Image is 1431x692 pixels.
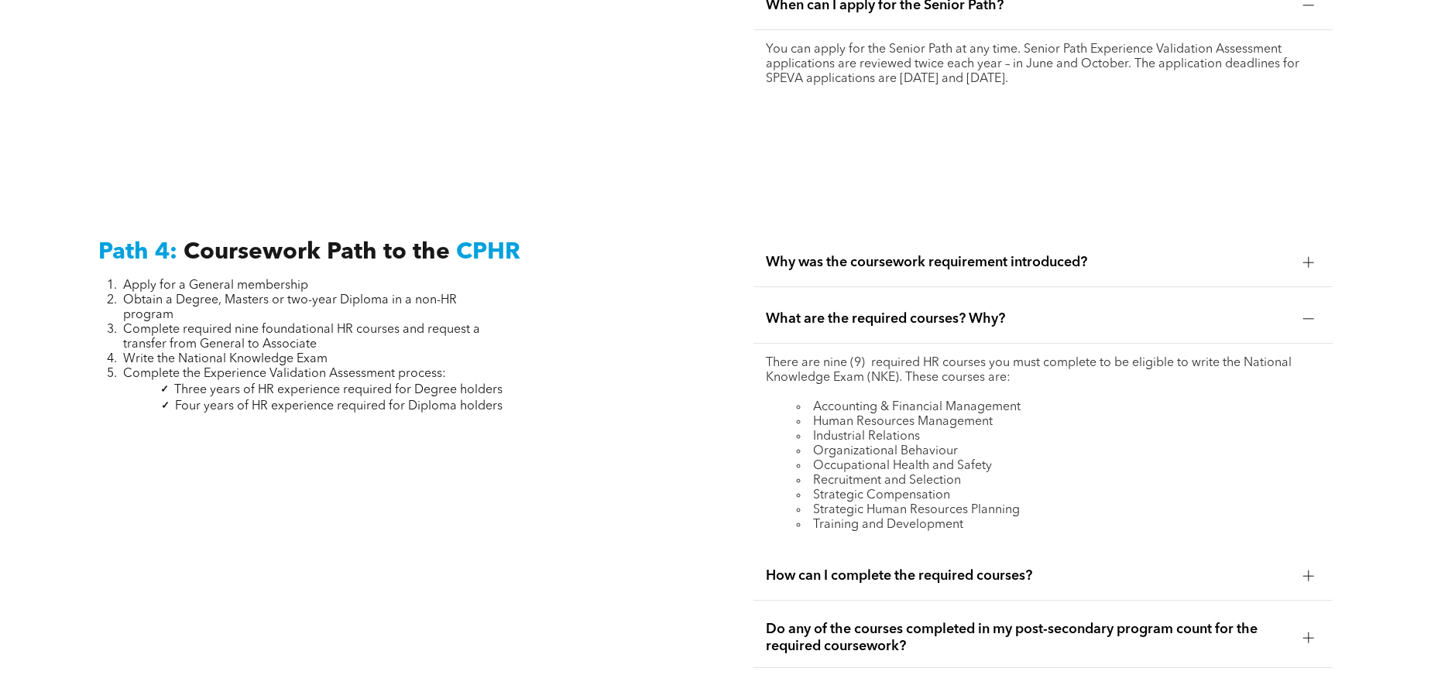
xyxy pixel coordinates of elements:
[797,474,1321,488] li: Recruitment and Selection
[456,241,520,264] span: CPHR
[123,324,480,351] span: Complete required nine foundational HR courses and request a transfer from General to Associate
[123,279,308,292] span: Apply for a General membership
[766,310,1292,327] span: What are the required courses? Why?
[766,621,1292,655] span: Do any of the courses completed in my post-secondary program count for the required coursework?
[797,518,1321,533] li: Training and Development
[766,567,1292,584] span: How can I complete the required courses?
[797,444,1321,459] li: Organizational Behaviour
[123,368,446,380] span: Complete the Experience Validation Assessment process:
[797,459,1321,474] li: Occupational Health and Safety
[797,430,1321,444] li: Industrial Relations
[174,384,503,396] span: Three years of HR experience required for Degree holders
[184,241,450,264] span: Coursework Path to the
[123,353,328,365] span: Write the National Knowledge Exam
[797,503,1321,518] li: Strategic Human Resources Planning
[766,356,1321,385] p: There are nine (9) required HR courses you must complete to be eligible to write the National Kno...
[766,254,1292,271] span: Why was the coursework requirement introduced?
[98,241,177,264] span: Path 4:
[175,400,503,413] span: Four years of HR experience required for Diploma holders
[123,294,457,321] span: Obtain a Degree, Masters or two-year Diploma in a non-HR program
[797,488,1321,503] li: Strategic Compensation
[766,43,1321,87] p: You can apply for the Senior Path at any time. Senior Path Experience Validation Assessment appli...
[797,400,1321,415] li: Accounting & Financial Management
[797,415,1321,430] li: Human Resources Management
